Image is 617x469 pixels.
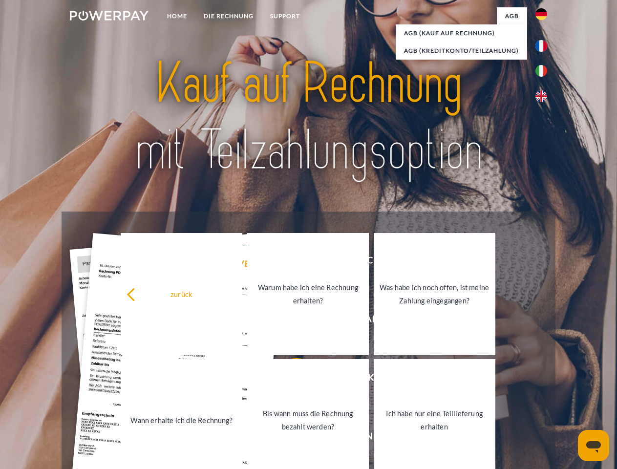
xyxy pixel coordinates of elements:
div: Bis wann muss die Rechnung bezahlt werden? [253,407,363,433]
img: fr [535,40,547,52]
a: agb [497,7,527,25]
a: Was habe ich noch offen, ist meine Zahlung eingegangen? [374,233,495,355]
div: zurück [127,287,236,300]
iframe: Schaltfläche zum Öffnen des Messaging-Fensters [578,430,609,461]
div: Warum habe ich eine Rechnung erhalten? [253,281,363,307]
div: Ich habe nur eine Teillieferung erhalten [380,407,489,433]
div: Wann erhalte ich die Rechnung? [127,413,236,426]
div: Was habe ich noch offen, ist meine Zahlung eingegangen? [380,281,489,307]
a: AGB (Kreditkonto/Teilzahlung) [396,42,527,60]
a: SUPPORT [262,7,308,25]
img: en [535,90,547,102]
a: AGB (Kauf auf Rechnung) [396,24,527,42]
a: DIE RECHNUNG [195,7,262,25]
img: logo-powerpay-white.svg [70,11,149,21]
img: title-powerpay_de.svg [93,47,524,187]
img: it [535,65,547,77]
a: Home [159,7,195,25]
img: de [535,8,547,20]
